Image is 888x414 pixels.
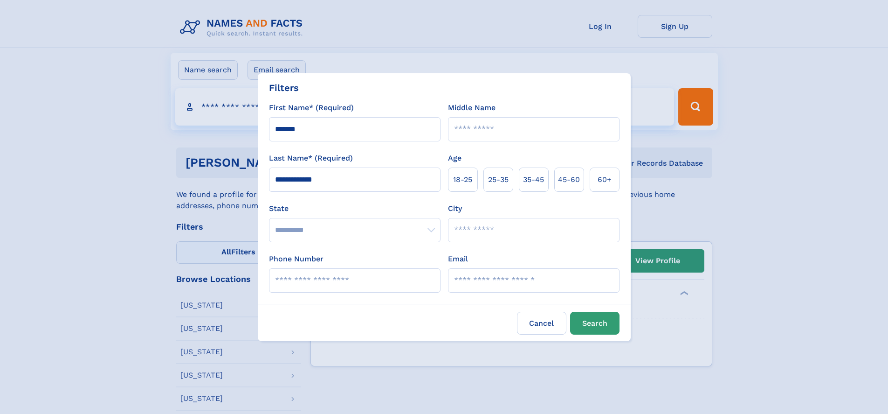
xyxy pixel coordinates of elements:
[598,174,612,185] span: 60+
[448,102,496,113] label: Middle Name
[517,312,566,335] label: Cancel
[269,203,441,214] label: State
[269,102,354,113] label: First Name* (Required)
[448,153,461,164] label: Age
[523,174,544,185] span: 35‑45
[570,312,620,335] button: Search
[269,253,324,265] label: Phone Number
[269,81,299,95] div: Filters
[488,174,509,185] span: 25‑35
[558,174,580,185] span: 45‑60
[448,203,462,214] label: City
[453,174,472,185] span: 18‑25
[448,253,468,265] label: Email
[269,153,353,164] label: Last Name* (Required)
